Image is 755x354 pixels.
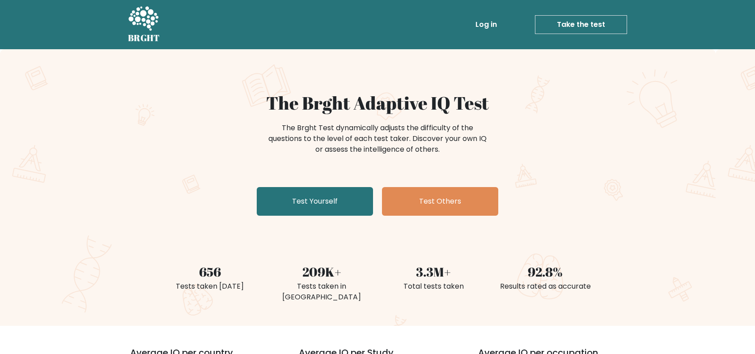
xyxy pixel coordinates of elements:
[159,92,596,114] h1: The Brght Adaptive IQ Test
[128,4,160,46] a: BRGHT
[382,187,498,216] a: Test Others
[495,262,596,281] div: 92.8%
[472,16,501,34] a: Log in
[271,281,372,303] div: Tests taken in [GEOGRAPHIC_DATA]
[535,15,627,34] a: Take the test
[128,33,160,43] h5: BRGHT
[495,281,596,292] div: Results rated as accurate
[266,123,489,155] div: The Brght Test dynamically adjusts the difficulty of the questions to the level of each test take...
[257,187,373,216] a: Test Yourself
[383,281,484,292] div: Total tests taken
[159,262,260,281] div: 656
[271,262,372,281] div: 209K+
[383,262,484,281] div: 3.3M+
[159,281,260,292] div: Tests taken [DATE]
